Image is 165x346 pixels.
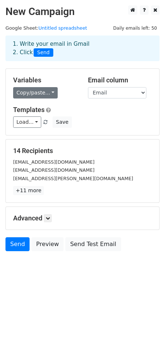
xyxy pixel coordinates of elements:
[88,76,152,84] h5: Email column
[53,116,72,128] button: Save
[13,214,152,222] h5: Advanced
[34,48,53,57] span: Send
[5,5,160,18] h2: New Campaign
[128,311,165,346] div: 聊天小组件
[111,24,160,32] span: Daily emails left: 50
[13,159,95,165] small: [EMAIL_ADDRESS][DOMAIN_NAME]
[5,237,30,251] a: Send
[111,25,160,31] a: Daily emails left: 50
[38,25,87,31] a: Untitled spreadsheet
[13,76,77,84] h5: Variables
[13,106,45,114] a: Templates
[13,176,133,181] small: [EMAIL_ADDRESS][PERSON_NAME][DOMAIN_NAME]
[128,311,165,346] iframe: Chat Widget
[65,237,121,251] a: Send Test Email
[5,25,87,31] small: Google Sheet:
[13,167,95,173] small: [EMAIL_ADDRESS][DOMAIN_NAME]
[31,237,64,251] a: Preview
[13,116,41,128] a: Load...
[13,147,152,155] h5: 14 Recipients
[13,87,58,98] a: Copy/paste...
[7,40,158,57] div: 1. Write your email in Gmail 2. Click
[13,186,44,195] a: +11 more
